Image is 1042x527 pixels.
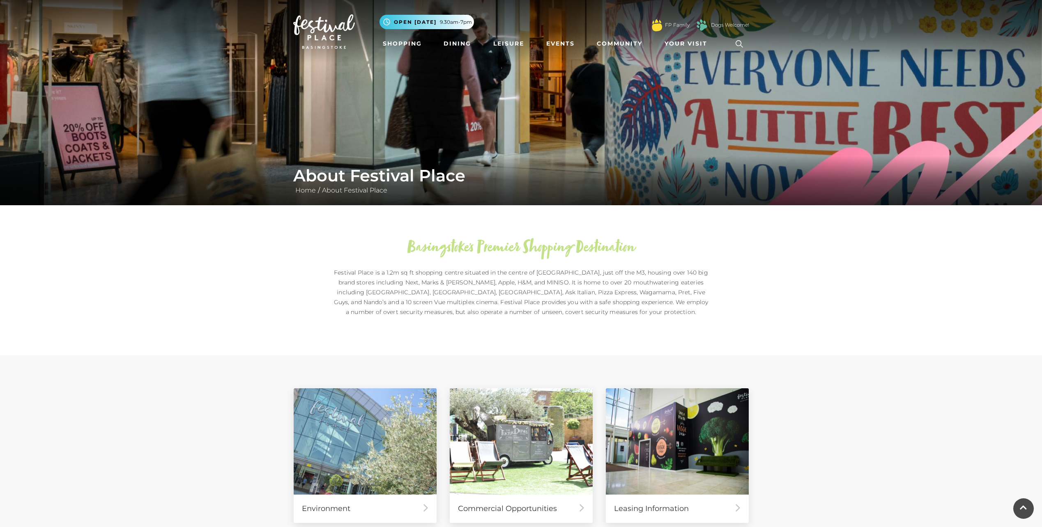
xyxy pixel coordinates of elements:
[711,21,749,29] a: Dogs Welcome!
[380,15,474,29] button: Open [DATE] 9.30am-7pm
[450,495,593,523] div: Commercial Opportunities
[293,14,355,49] img: Festival Place Logo
[293,166,749,186] h1: About Festival Place
[440,36,474,51] a: Dining
[320,186,389,194] a: About Festival Place
[332,239,710,257] h2: Basingstoke's Premier Shopping Destination
[543,36,578,51] a: Events
[665,21,690,29] a: FP Family
[293,186,318,194] a: Home
[440,18,472,26] span: 9.30am-7pm
[394,18,437,26] span: Open [DATE]
[380,36,425,51] a: Shopping
[490,36,527,51] a: Leisure
[450,388,593,523] a: Commercial Opportunities
[294,388,437,523] a: Environment
[294,495,437,523] div: Environment
[332,268,710,317] p: Festival Place is a 1.2m sq ft shopping centre situated in the centre of [GEOGRAPHIC_DATA], just ...
[606,388,749,523] a: Leasing Information
[606,495,749,523] div: Leasing Information
[287,166,755,195] div: /
[593,36,646,51] a: Community
[665,39,707,48] span: Your Visit
[661,36,715,51] a: Your Visit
